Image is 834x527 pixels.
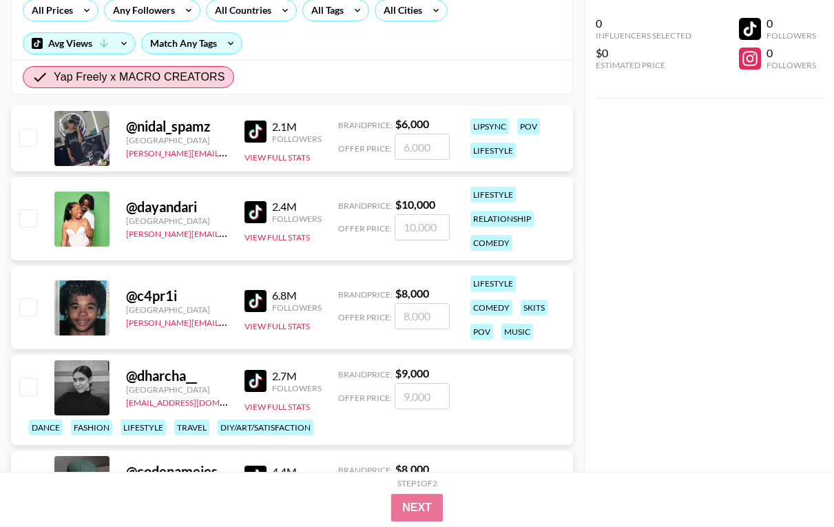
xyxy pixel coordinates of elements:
div: [GEOGRAPHIC_DATA] [126,135,228,145]
div: pov [470,324,493,340]
div: lifestyle [470,276,516,291]
div: Followers [272,383,322,393]
div: lifestyle [470,187,516,203]
div: @ dayandari [126,198,228,216]
div: Influencers Selected [596,30,691,41]
div: @ c4pr1i [126,287,228,304]
span: Offer Price: [338,223,392,234]
span: Brand Price: [338,120,393,130]
div: Followers [767,60,816,70]
span: Brand Price: [338,465,393,475]
span: Offer Price: [338,312,392,322]
div: Followers [767,30,816,41]
a: [PERSON_NAME][EMAIL_ADDRESS][DOMAIN_NAME] [126,145,330,158]
div: @ nidal_spamz [126,118,228,135]
div: 6.8M [272,289,322,302]
div: 4.4M [272,465,322,479]
img: TikTok [244,466,267,488]
div: [GEOGRAPHIC_DATA] [126,216,228,226]
div: Step 1 of 2 [397,478,437,488]
div: Match Any Tags [142,33,242,54]
div: 0 [596,17,691,30]
iframe: Drift Widget Chat Controller [765,458,817,510]
img: TikTok [244,370,267,392]
a: [PERSON_NAME][EMAIL_ADDRESS][DOMAIN_NAME] [126,315,330,328]
div: comedy [470,300,512,316]
button: Next [391,494,443,521]
div: 2.7M [272,369,322,383]
button: View Full Stats [244,402,310,412]
strong: $ 9,000 [395,366,429,380]
div: 0 [767,46,816,60]
div: [GEOGRAPHIC_DATA] [126,384,228,395]
div: @ codenamejesse [126,463,228,480]
span: Offer Price: [338,143,392,154]
div: Followers [272,302,322,313]
div: diy/art/satisfaction [218,420,313,435]
div: relationship [470,211,534,227]
span: Offer Price: [338,393,392,403]
div: lipsync [470,118,509,134]
div: lifestyle [121,420,166,435]
img: TikTok [244,121,267,143]
button: View Full Stats [244,321,310,331]
strong: $ 6,000 [395,117,429,130]
span: Brand Price: [338,289,393,300]
div: skits [521,300,548,316]
div: pov [517,118,540,134]
input: 9,000 [395,383,450,409]
a: [EMAIL_ADDRESS][DOMAIN_NAME] [126,395,264,408]
img: TikTok [244,290,267,312]
div: fashion [71,420,112,435]
input: 10,000 [395,214,450,240]
div: Avg Views [23,33,135,54]
span: Brand Price: [338,200,393,211]
input: 6,000 [395,134,450,160]
div: music [501,324,533,340]
div: Estimated Price [596,60,691,70]
img: TikTok [244,201,267,223]
div: @ dharcha__ [126,367,228,384]
div: [GEOGRAPHIC_DATA] [126,304,228,315]
div: comedy [470,235,512,251]
div: dance [29,420,63,435]
div: travel [174,420,209,435]
button: View Full Stats [244,232,310,242]
div: 2.1M [272,120,322,134]
div: $0 [596,46,691,60]
input: 8,000 [395,303,450,329]
div: Followers [272,134,322,144]
span: Brand Price: [338,369,393,380]
span: Yap Freely x MACRO CREATORS [54,69,225,85]
strong: $ 8,000 [395,287,429,300]
div: 0 [767,17,816,30]
a: [PERSON_NAME][EMAIL_ADDRESS][DOMAIN_NAME] [126,226,330,239]
div: lifestyle [470,143,516,158]
strong: $ 8,000 [395,462,429,475]
div: 2.4M [272,200,322,214]
button: View Full Stats [244,152,310,163]
div: Followers [272,214,322,224]
strong: $ 10,000 [395,198,435,211]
